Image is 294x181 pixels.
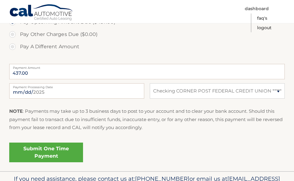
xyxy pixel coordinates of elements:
label: Payment Processing Date [9,83,144,88]
p: : Payments may take up to 3 business days to post to your account and to clear your bank account.... [9,107,285,132]
input: Payment Amount [9,64,285,79]
a: Dashboard [245,4,269,14]
label: Payment Amount [9,64,285,69]
a: Cal Automotive [9,4,74,22]
label: Pay Other Charges Due ($0.00) [9,28,285,41]
label: Pay A Different Amount [9,41,285,53]
a: Submit One Time Payment [9,143,83,162]
a: FAQ's [257,14,267,23]
a: Logout [257,23,272,33]
input: Payment Date [9,83,144,99]
strong: NOTE [9,108,23,114]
